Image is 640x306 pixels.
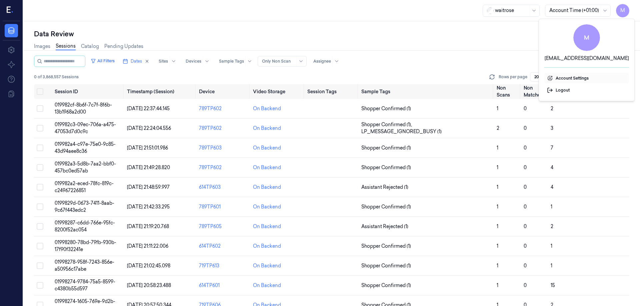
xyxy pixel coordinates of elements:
div: On Backend [253,262,281,269]
span: 4 [551,184,553,190]
span: 0199829d-0673-7411-8aab-9c67f443edc2 [55,200,114,213]
a: Sessions [56,43,76,50]
th: Video Storage [250,84,304,99]
span: 01998280-78bd-79fb-930b-17f90f32241e [55,239,116,252]
span: 019982c3-09ec-706a-a475-47053d7d0c9c [55,122,116,135]
span: 0 [524,125,527,131]
div: On Backend [253,145,281,152]
button: Logout [544,85,629,96]
span: 0 [524,243,527,249]
span: 1 [497,243,498,249]
button: M [616,4,629,17]
span: 0 [524,223,527,229]
span: 1 [497,204,498,210]
a: Pending Updates [104,43,143,50]
span: [EMAIL_ADDRESS][DOMAIN_NAME] [545,55,629,62]
span: Shopper Confirmed (1) [361,203,411,210]
div: On Backend [253,203,281,210]
span: [DATE] 20:58:23.488 [127,282,171,288]
span: Dates [131,58,142,64]
div: On Backend [253,184,281,191]
span: [DATE] 21:49:28.820 [127,164,170,170]
span: 019982cf-8b6f-7c7f-8f6b-13b1968a2d00 [55,102,112,115]
span: Shopper Confirmed (1) [361,262,411,269]
span: 0 [524,164,527,170]
span: 0 [524,145,527,151]
span: [DATE] 21:48:59.997 [127,184,170,190]
th: Session Tags [305,84,359,99]
th: Session ID [52,84,124,99]
span: 1 [497,164,498,170]
span: 1 [497,106,498,112]
div: On Backend [253,125,281,132]
div: 719TP613 [199,262,248,269]
div: Data Review [34,29,629,39]
span: 1 [497,263,498,269]
span: [DATE] 22:24:04.556 [127,125,171,131]
span: [DATE] 21:19:20.768 [127,223,169,229]
span: 0 [524,263,527,269]
button: Select row [37,262,43,269]
th: Non Scans [494,84,521,99]
span: 019982a2-eced-78fc-819c-c24967226851 [55,180,114,193]
span: 0 [524,184,527,190]
span: Shopper Confirmed (1) , [361,121,413,128]
button: Select row [37,203,43,210]
p: Rows per page [499,74,527,80]
th: Non Matches [521,84,548,99]
th: Sample Tags [359,84,494,99]
span: 1 [497,184,498,190]
div: 614TP602 [199,243,248,250]
a: Catalog [81,43,99,50]
button: Select row [37,125,43,132]
span: Logout [547,87,626,93]
span: [DATE] 21:02:45.098 [127,263,170,269]
span: Shopper Confirmed (1) [361,243,411,250]
span: 2 [551,223,553,229]
span: 0 [524,204,527,210]
div: 789TP602 [199,105,248,112]
span: 2 [497,125,499,131]
button: Select row [37,105,43,112]
span: Shopper Confirmed (1) [361,145,411,152]
a: Images [34,43,50,50]
div: 614TP601 [199,282,248,289]
div: On Backend [253,223,281,230]
button: Select row [37,184,43,190]
div: 789TP602 [199,125,248,132]
span: M [573,24,600,51]
div: 789TP605 [199,223,248,230]
span: Shopper Confirmed (1) [361,164,411,171]
button: Select row [37,164,43,171]
span: 2 [551,106,553,112]
div: On Backend [253,243,281,250]
button: All Filters [88,56,117,66]
span: 7 [551,145,553,151]
span: Assistant Rejected (1) [361,223,408,230]
span: [DATE] 21:11:22.006 [127,243,168,249]
button: Select row [37,223,43,230]
span: [DATE] 22:37:44.145 [127,106,170,112]
span: Account Settings [547,75,626,81]
span: 01998274-9784-75a5-8599-c4380b55d597 [55,279,115,292]
button: Account Settings [544,73,629,84]
span: [DATE] 21:51:01.986 [127,145,168,151]
button: Select row [37,145,43,151]
th: Timestamp (Session) [124,84,196,99]
button: Select row [37,282,43,289]
span: 01998278-958f-7243-856e-a50956c17abe [55,259,114,272]
span: 019982a3-5d8b-7aa2-bbf0-457bc0ed57ab [55,161,116,174]
button: Select row [37,243,43,249]
span: 1 [497,145,498,151]
div: 789TP603 [199,145,248,152]
span: 15 [551,282,555,288]
span: 01998287-c6dd-766e-95fc-8200f52ac054 [55,220,115,233]
div: On Backend [253,164,281,171]
span: [DATE] 21:42:33.295 [127,204,170,210]
span: 1 [551,243,552,249]
span: 3 [551,125,553,131]
span: 019982a4-c97e-75e0-9c85-43d94aee8c36 [55,141,116,154]
span: 4 [551,164,553,170]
